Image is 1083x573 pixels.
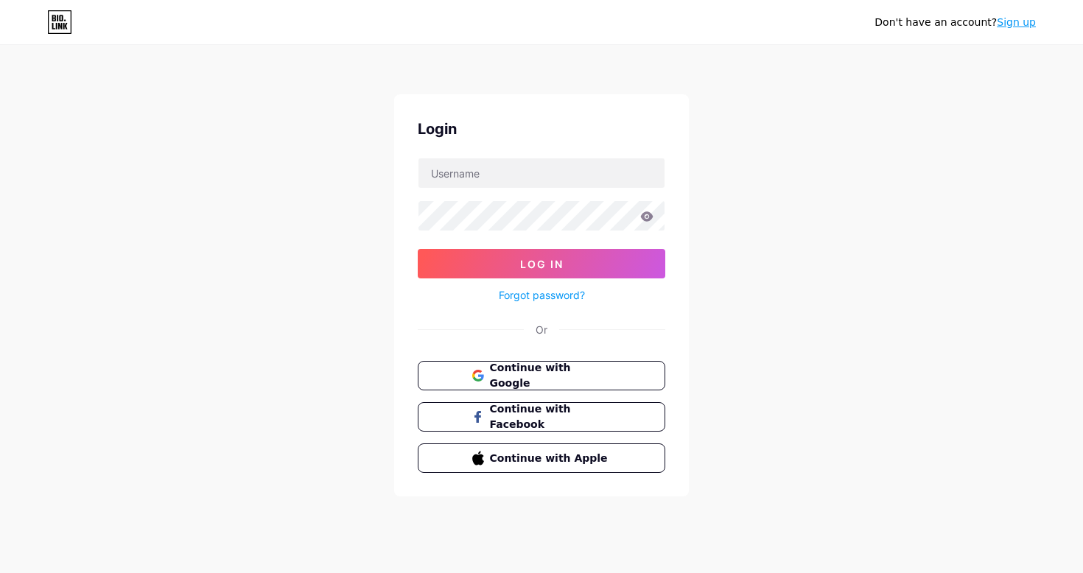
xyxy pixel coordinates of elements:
[490,451,611,466] span: Continue with Apple
[997,16,1036,28] a: Sign up
[536,322,547,337] div: Or
[875,15,1036,30] div: Don't have an account?
[520,258,564,270] span: Log In
[418,249,665,278] button: Log In
[418,158,665,188] input: Username
[418,361,665,390] button: Continue with Google
[490,360,611,391] span: Continue with Google
[499,287,585,303] a: Forgot password?
[418,443,665,473] button: Continue with Apple
[490,401,611,432] span: Continue with Facebook
[418,402,665,432] button: Continue with Facebook
[418,118,665,140] div: Login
